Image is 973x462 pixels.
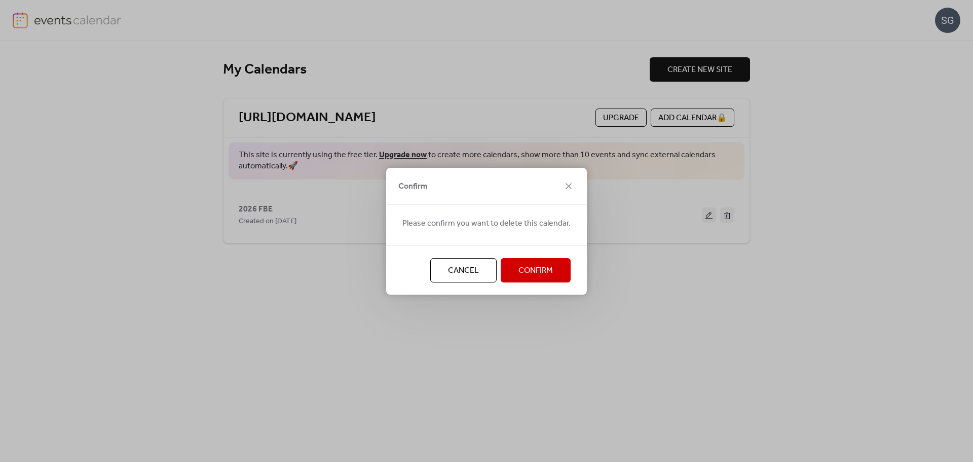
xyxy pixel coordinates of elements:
[518,265,553,277] span: Confirm
[430,258,497,282] button: Cancel
[402,218,571,230] span: Please confirm you want to delete this calendar.
[398,181,428,193] span: Confirm
[448,265,479,277] span: Cancel
[501,258,571,282] button: Confirm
